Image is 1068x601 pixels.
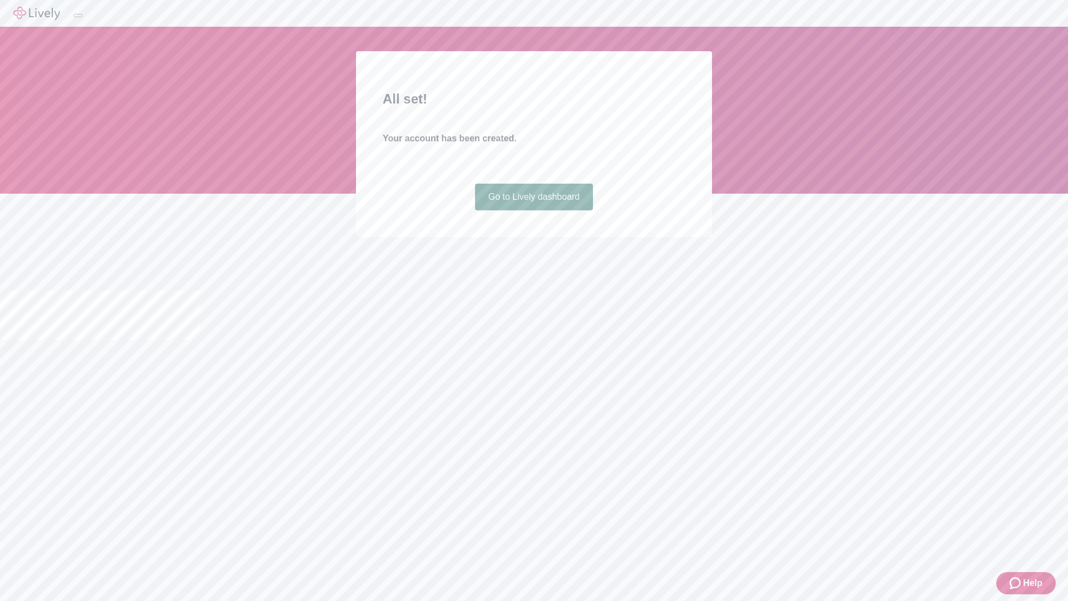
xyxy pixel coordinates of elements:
[73,14,82,17] button: Log out
[383,132,685,145] h4: Your account has been created.
[1023,577,1042,590] span: Help
[13,7,60,20] img: Lively
[383,89,685,109] h2: All set!
[996,572,1056,594] button: Zendesk support iconHelp
[1010,577,1023,590] svg: Zendesk support icon
[475,184,594,210] a: Go to Lively dashboard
